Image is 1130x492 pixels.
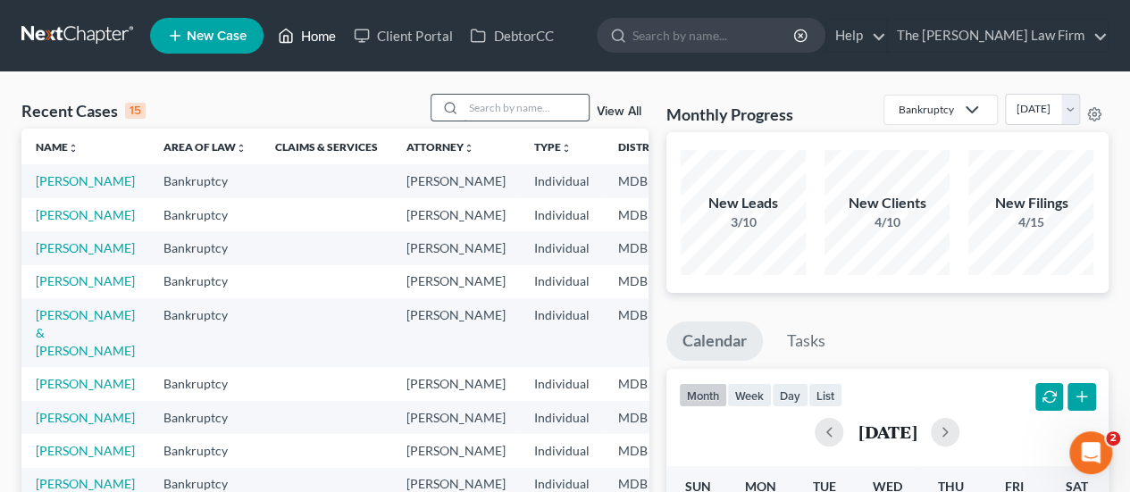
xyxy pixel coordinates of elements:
td: [PERSON_NAME] [392,164,520,197]
div: Bankruptcy [899,102,954,117]
span: 2 [1106,431,1120,446]
a: [PERSON_NAME] [36,240,135,255]
td: [PERSON_NAME] [392,198,520,231]
td: Individual [520,265,604,298]
td: Individual [520,164,604,197]
i: unfold_more [561,143,572,154]
td: [PERSON_NAME] [392,298,520,367]
button: list [808,383,842,407]
td: Bankruptcy [149,265,261,298]
td: MDB [604,434,691,467]
a: The [PERSON_NAME] Law Firm [888,20,1108,52]
td: Bankruptcy [149,298,261,367]
a: [PERSON_NAME] [36,376,135,391]
i: unfold_more [236,143,247,154]
td: MDB [604,401,691,434]
a: [PERSON_NAME] [36,273,135,288]
a: Calendar [666,321,763,361]
h3: Monthly Progress [666,104,793,125]
th: Claims & Services [261,129,392,164]
div: New Clients [824,193,950,213]
a: Nameunfold_more [36,140,79,154]
input: Search by name... [464,95,589,121]
div: 4/15 [968,213,1093,231]
h2: [DATE] [858,422,917,441]
td: Individual [520,434,604,467]
div: New Leads [681,193,806,213]
div: Recent Cases [21,100,146,121]
a: Area of Lawunfold_more [163,140,247,154]
td: Bankruptcy [149,231,261,264]
a: [PERSON_NAME] [36,443,135,458]
input: Search by name... [632,19,796,52]
button: month [679,383,727,407]
td: MDB [604,367,691,400]
td: Bankruptcy [149,164,261,197]
a: [PERSON_NAME] [36,173,135,188]
td: MDB [604,265,691,298]
i: unfold_more [464,143,474,154]
td: [PERSON_NAME] [392,265,520,298]
a: Tasks [771,321,841,361]
a: [PERSON_NAME] [36,410,135,425]
button: day [772,383,808,407]
td: Bankruptcy [149,401,261,434]
a: View All [597,105,641,118]
a: Client Portal [345,20,461,52]
a: Help [826,20,886,52]
td: [PERSON_NAME] [392,401,520,434]
a: Attorneyunfold_more [406,140,474,154]
td: [PERSON_NAME] [392,434,520,467]
a: Typeunfold_more [534,140,572,154]
div: 3/10 [681,213,806,231]
td: Bankruptcy [149,198,261,231]
td: Individual [520,298,604,367]
td: Individual [520,198,604,231]
iframe: Intercom live chat [1069,431,1112,474]
td: Bankruptcy [149,434,261,467]
div: 4/10 [824,213,950,231]
span: New Case [187,29,247,43]
td: Individual [520,401,604,434]
td: [PERSON_NAME] [392,367,520,400]
a: DebtorCC [461,20,562,52]
a: [PERSON_NAME] [36,207,135,222]
a: Home [269,20,345,52]
td: MDB [604,298,691,367]
button: week [727,383,772,407]
td: MDB [604,231,691,264]
a: Districtunfold_more [618,140,677,154]
td: MDB [604,198,691,231]
td: MDB [604,164,691,197]
div: New Filings [968,193,1093,213]
div: 15 [125,103,146,119]
td: [PERSON_NAME] [392,231,520,264]
td: Individual [520,367,604,400]
td: Bankruptcy [149,367,261,400]
td: Individual [520,231,604,264]
i: unfold_more [68,143,79,154]
a: [PERSON_NAME] & [PERSON_NAME] [36,307,135,358]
